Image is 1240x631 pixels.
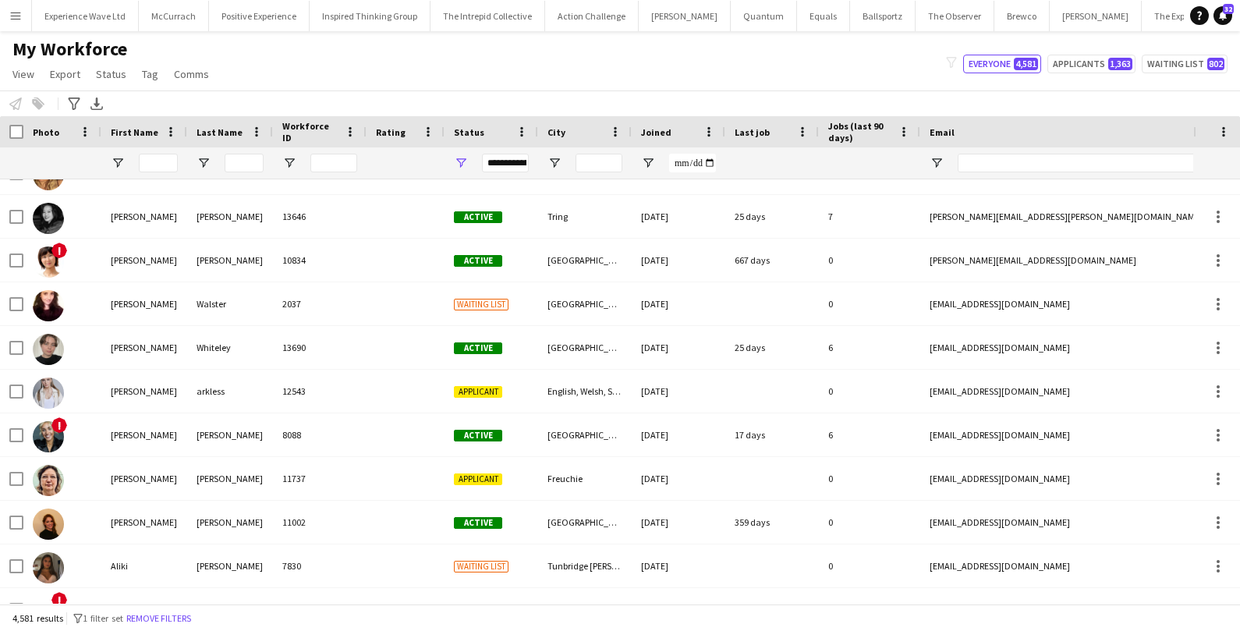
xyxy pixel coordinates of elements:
div: Whiteley [187,326,273,369]
div: [DATE] [632,544,725,587]
span: Status [96,67,126,81]
button: Open Filter Menu [454,156,468,170]
div: 0 [819,282,920,325]
span: ! [51,592,67,608]
div: 25 days [725,326,819,369]
button: Remove filters [123,610,194,627]
button: Everyone4,581 [963,55,1041,73]
div: Walster [187,282,273,325]
div: 6 [819,413,920,456]
span: Waiting list [454,561,508,573]
div: 7830 [273,544,367,587]
a: Export [44,64,87,84]
div: [PERSON_NAME] [187,239,273,282]
span: Jobs (last 90 days) [828,120,892,144]
span: First Name [111,126,158,138]
span: 802 [1207,58,1224,70]
div: [EMAIL_ADDRESS][DOMAIN_NAME] [920,413,1232,456]
img: Alice Walster [33,290,64,321]
a: View [6,64,41,84]
button: Open Filter Menu [282,156,296,170]
div: [PERSON_NAME] [101,239,187,282]
div: English, Welsh, Scottish, Northern Irish or [DEMOGRAPHIC_DATA] [538,370,632,413]
span: Active [454,342,502,354]
div: [PERSON_NAME] [187,413,273,456]
span: 4,581 [1014,58,1038,70]
div: [EMAIL_ADDRESS][DOMAIN_NAME] [920,282,1232,325]
div: [EMAIL_ADDRESS][DOMAIN_NAME] [920,501,1232,544]
span: Email [930,126,955,138]
span: Export [50,67,80,81]
span: ! [51,417,67,433]
div: [GEOGRAPHIC_DATA] [538,413,632,456]
a: Tag [136,64,165,84]
div: 13646 [273,195,367,238]
div: Tring [538,195,632,238]
div: [DATE] [632,282,725,325]
div: 0 [819,457,920,500]
div: [DATE] [632,326,725,369]
button: Open Filter Menu [111,156,125,170]
div: [GEOGRAPHIC_DATA] [538,282,632,325]
input: Last Name Filter Input [225,154,264,172]
div: Aliki [101,544,187,587]
div: 0 [819,544,920,587]
button: Open Filter Menu [930,156,944,170]
button: Open Filter Menu [547,156,562,170]
img: alicia arkless [33,378,64,409]
span: Last Name [197,126,243,138]
button: [PERSON_NAME] [1050,1,1142,31]
app-action-btn: Export XLSX [87,94,106,113]
img: Alicia Hendrick [33,465,64,496]
div: Freuchie [538,457,632,500]
span: 32 [1223,4,1234,14]
span: 1,363 [1108,58,1132,70]
div: 10834 [273,239,367,282]
a: 32 [1213,6,1232,25]
span: Active [454,517,502,529]
span: Comms [174,67,209,81]
div: 13690 [273,326,367,369]
input: First Name Filter Input [139,154,178,172]
img: Alice Whiteley [33,334,64,365]
img: Alice Thoma [33,203,64,234]
div: 0 [819,588,920,631]
div: [PERSON_NAME][EMAIL_ADDRESS][DOMAIN_NAME] [920,239,1232,282]
div: [PERSON_NAME] [101,413,187,456]
div: [GEOGRAPHIC_DATA] [538,239,632,282]
span: Applicant [454,473,502,485]
div: Horova [187,588,273,631]
img: Alina Horova [33,596,64,627]
div: [PERSON_NAME][EMAIL_ADDRESS][PERSON_NAME][DOMAIN_NAME] [920,195,1232,238]
a: Comms [168,64,215,84]
div: [GEOGRAPHIC_DATA] [538,326,632,369]
div: [PERSON_NAME] [101,501,187,544]
span: My Workforce [12,37,127,61]
input: Joined Filter Input [669,154,716,172]
div: [EMAIL_ADDRESS][DOMAIN_NAME] [920,370,1232,413]
span: Photo [33,126,59,138]
div: 13183 [273,588,367,631]
span: Active [454,430,502,441]
div: [DATE] [632,501,725,544]
div: 0 [819,370,920,413]
img: Aliki Hewett [33,552,64,583]
div: 25 days [725,195,819,238]
div: 667 days [725,239,819,282]
button: Equals [797,1,850,31]
button: The Observer [916,1,994,31]
div: 2037 [273,282,367,325]
div: [PERSON_NAME] [187,195,273,238]
div: 12543 [273,370,367,413]
span: City [547,126,565,138]
button: Inspired Thinking Group [310,1,430,31]
input: Email Filter Input [958,154,1223,172]
div: [DATE] [632,370,725,413]
button: McCurrach [139,1,209,31]
div: arkless [187,370,273,413]
div: 17 days [725,413,819,456]
div: 11737 [273,457,367,500]
img: Alicia Martinez [33,509,64,540]
div: [PERSON_NAME] [187,501,273,544]
div: [GEOGRAPHIC_DATA] [538,501,632,544]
